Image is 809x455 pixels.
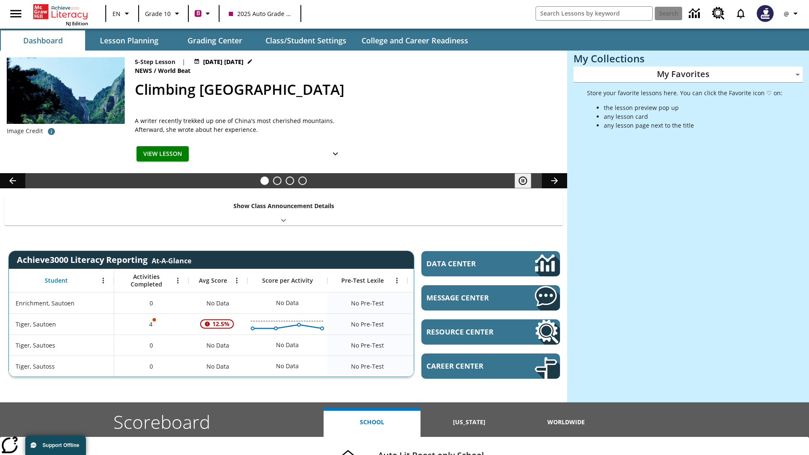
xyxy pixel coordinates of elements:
div: At-A-Glance [152,254,191,265]
button: Slide 3 Pre-release lesson [286,177,294,185]
img: Avatar [757,5,774,22]
button: College and Career Readiness [355,30,475,51]
span: No Data [202,337,233,354]
p: Store your favorite lessons here. You can click the Favorite icon ♡ on: [587,88,782,97]
button: Lesson Planning [87,30,171,51]
div: 0, Tiger, Sautoss [114,356,188,377]
span: News [135,66,154,75]
span: / [154,67,156,75]
button: Open Menu [171,274,184,287]
a: Resource Center, Will open in new tab [707,2,730,25]
button: [US_STATE] [421,407,517,437]
img: 6000 stone steps to climb Mount Tai in Chinese countryside [7,57,125,124]
input: search field [536,7,652,20]
button: Grading Center [173,30,257,51]
div: My Favorites [573,67,803,83]
button: Jul 22 - Jun 30 Choose Dates [192,57,254,66]
button: Slide 4 Career Lesson [298,177,307,185]
button: School [324,407,421,437]
button: Support Offline [25,436,86,455]
span: Tiger, Sautoss [16,362,55,371]
span: Data Center [426,259,506,268]
span: Student [45,277,68,284]
div: No Data, Enrichment, Sautoen [407,292,488,313]
button: Boost Class color is violet red. Change class color [191,6,216,21]
button: Lesson carousel, Next [542,173,567,188]
p: Image Credit [7,127,43,135]
a: Data Center [684,2,707,25]
button: View Lesson [137,146,189,162]
div: No Data, Tiger, Sautoss [188,356,247,377]
span: No Pre-Test, Tiger, Sautoss [351,362,384,371]
span: Tiger, Sautoen [16,320,56,329]
button: Open Menu [391,274,403,287]
button: Pause [514,173,531,188]
button: Open side menu [3,1,28,26]
div: 0, Enrichment, Sautoen [114,292,188,313]
span: Grade 10 [145,9,171,18]
span: [DATE] [DATE] [203,57,244,66]
button: Show Details [327,146,344,162]
span: NJ Edition [66,20,88,27]
div: No Data, Tiger, Sautoes [407,335,488,356]
span: B [196,8,200,19]
span: No Pre-Test, Enrichment, Sautoen [351,299,384,308]
div: 4, One or more Activity scores may be invalid., Tiger, Sautoen [114,313,188,335]
p: 4 [148,320,154,329]
a: Resource Center, Will open in new tab [421,319,560,345]
button: Class/Student Settings [259,30,353,51]
span: World Beat [158,66,192,75]
button: Select a new avatar [752,3,779,24]
button: Profile/Settings [779,6,806,21]
span: No Pre-Test, Tiger, Sautoes [351,341,384,350]
li: any lesson card [604,112,782,121]
span: Score per Activity [262,277,313,284]
div: Pause [514,173,540,188]
a: Data Center [421,251,560,276]
div: No Data, Enrichment, Sautoen [272,294,303,311]
p: Show Class Announcement Details [233,201,334,210]
div: A writer recently trekked up one of China's most cherished mountains. Afterward, she wrote about ... [135,116,346,134]
a: Message Center [421,285,560,310]
h3: My Collections [573,53,803,64]
span: 0 [150,341,153,350]
button: Worldwide [518,407,615,437]
div: No Data, Tiger, Sautoes [188,335,247,356]
span: Enrichment, Sautoen [16,299,75,308]
span: | [182,57,185,66]
div: Show Class Announcement Details [4,196,563,225]
div: No Data, Tiger, Sautoen [407,313,488,335]
span: Resource Center [426,327,509,337]
span: Tiger, Sautoes [16,341,55,350]
h2: Climbing Mount Tai [135,79,557,100]
span: 0 [150,299,153,308]
span: Pre-Test Lexile [341,277,384,284]
a: Notifications [730,3,752,24]
li: any lesson page next to the title [604,121,782,130]
span: Career Center [426,361,509,371]
button: Grade: Grade 10, Select a grade [142,6,185,21]
span: 0 [150,362,153,371]
button: Language: EN, Select a language [109,6,136,21]
div: , 12.5%, Attention! This student's Average First Try Score of 12.5% is below 65%, Tiger, Sautoen [188,313,247,335]
span: Message Center [426,293,509,302]
div: No Data, Tiger, Sautoes [272,337,303,353]
span: Activities Completed [118,273,174,288]
span: @ [784,9,789,18]
div: 0, Tiger, Sautoes [114,335,188,356]
span: 12.5% [209,316,233,332]
span: Support Offline [43,442,79,448]
span: No Pre-Test, Tiger, Sautoen [351,320,384,329]
span: No Data [202,294,233,312]
button: Slide 1 Climbing Mount Tai [260,177,269,185]
span: Avg Score [199,277,227,284]
a: Home [33,3,88,20]
span: No Data [202,358,233,375]
div: No Data, Enrichment, Sautoen [188,292,247,313]
button: Open Menu [97,274,110,287]
div: Home [33,3,88,27]
button: Open Menu [230,274,243,287]
button: Slide 2 Defining Our Government's Purpose [273,177,281,185]
div: No Data, Tiger, Sautoss [272,358,303,375]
